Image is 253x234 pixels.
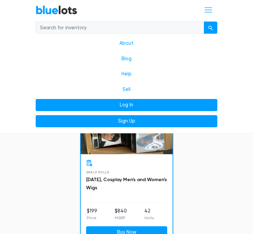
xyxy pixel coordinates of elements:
button: Toggle navigation [200,4,217,16]
input: Search for inventory [36,22,204,34]
a: About [36,36,217,51]
a: BlueLots [36,5,77,15]
a: Blog [36,51,217,66]
a: Sell [36,82,217,97]
span: Shelf Pulls [86,170,110,174]
li: 42 [144,207,154,221]
a: Log In [36,99,217,111]
p: Price [87,215,97,221]
p: Units [144,215,154,221]
a: [DATE], Cosplay Men's and Women's Wigs [86,177,167,191]
p: MSRP [115,215,127,221]
li: $840 [115,207,127,221]
a: Sign Up [36,115,217,127]
li: $199 [87,207,97,221]
a: Help [36,66,217,82]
